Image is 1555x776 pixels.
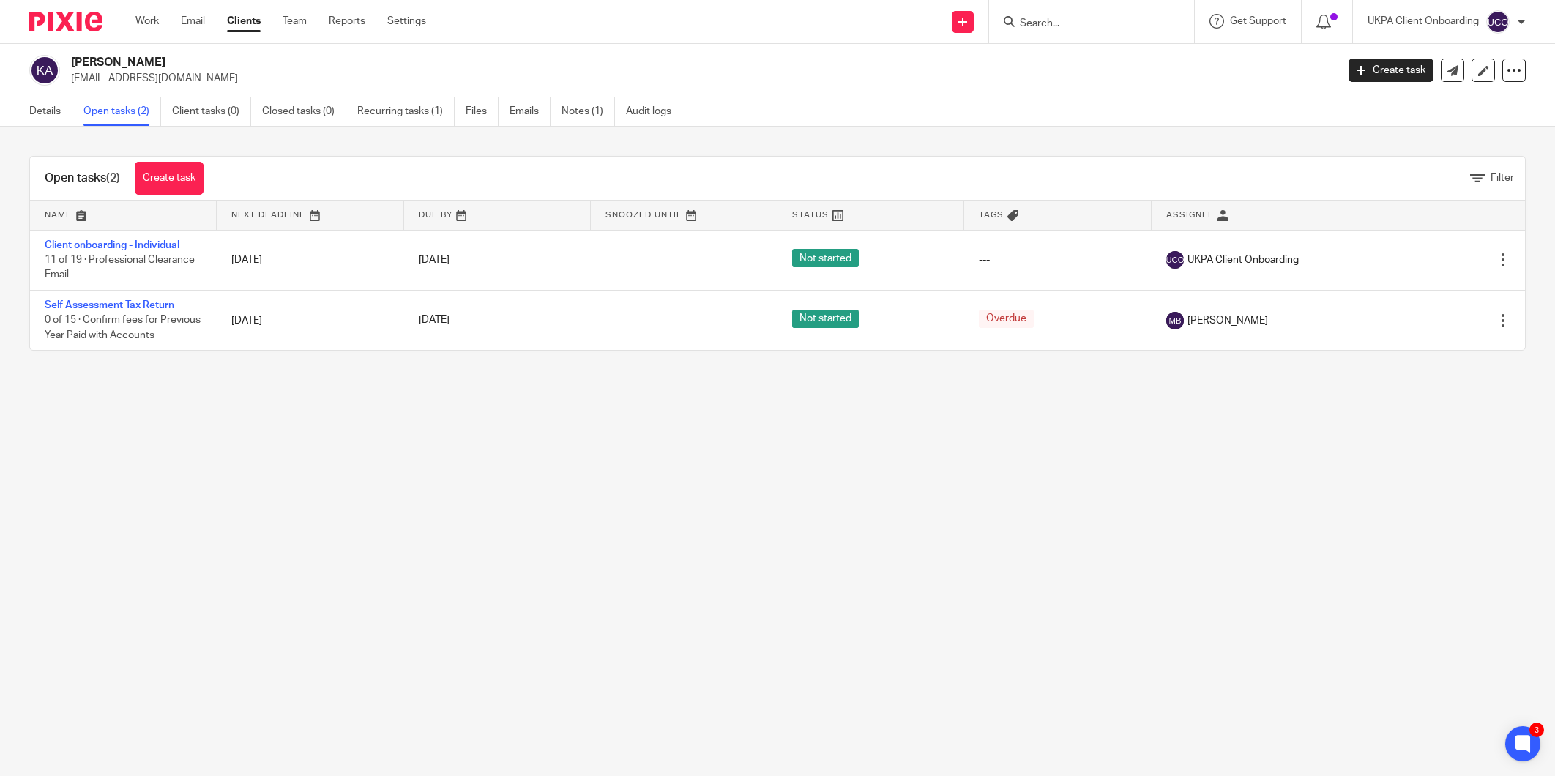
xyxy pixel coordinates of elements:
[29,97,72,126] a: Details
[262,97,346,126] a: Closed tasks (0)
[217,230,403,290] td: [DATE]
[979,253,1136,267] div: ---
[71,55,1075,70] h2: [PERSON_NAME]
[29,12,102,31] img: Pixie
[979,310,1034,328] span: Overdue
[1349,59,1433,82] a: Create task
[792,249,859,267] span: Not started
[466,97,499,126] a: Files
[135,14,159,29] a: Work
[283,14,307,29] a: Team
[329,14,365,29] a: Reports
[181,14,205,29] a: Email
[419,255,450,265] span: [DATE]
[29,55,60,86] img: svg%3E
[1486,10,1510,34] img: svg%3E
[1187,313,1268,328] span: [PERSON_NAME]
[45,171,120,186] h1: Open tasks
[626,97,682,126] a: Audit logs
[227,14,261,29] a: Clients
[1491,173,1514,183] span: Filter
[71,71,1327,86] p: [EMAIL_ADDRESS][DOMAIN_NAME]
[357,97,455,126] a: Recurring tasks (1)
[1166,251,1184,269] img: svg%3E
[1187,253,1299,267] span: UKPA Client Onboarding
[106,172,120,184] span: (2)
[217,290,403,350] td: [DATE]
[172,97,251,126] a: Client tasks (0)
[562,97,615,126] a: Notes (1)
[45,255,195,280] span: 11 of 19 · Professional Clearance Email
[1230,16,1286,26] span: Get Support
[605,211,682,219] span: Snoozed Until
[510,97,551,126] a: Emails
[792,211,829,219] span: Status
[45,240,179,250] a: Client onboarding - Individual
[792,310,859,328] span: Not started
[45,316,201,341] span: 0 of 15 · Confirm fees for Previous Year Paid with Accounts
[979,211,1004,219] span: Tags
[135,162,204,195] a: Create task
[1166,312,1184,329] img: svg%3E
[1529,723,1544,737] div: 3
[83,97,161,126] a: Open tasks (2)
[387,14,426,29] a: Settings
[419,316,450,326] span: [DATE]
[45,300,174,310] a: Self Assessment Tax Return
[1018,18,1150,31] input: Search
[1368,14,1479,29] p: UKPA Client Onboarding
